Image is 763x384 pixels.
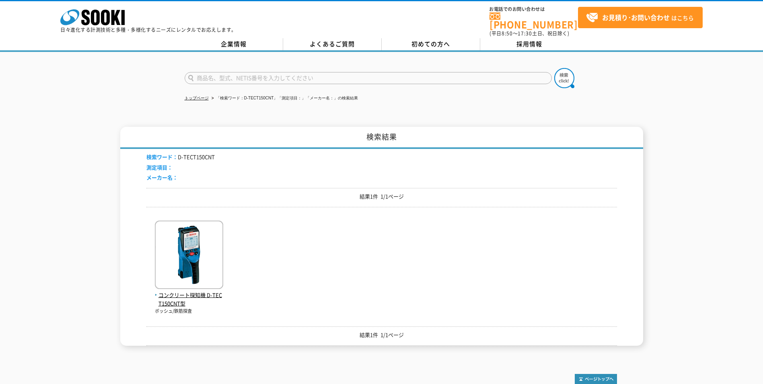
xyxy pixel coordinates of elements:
a: よくあるご質問 [283,38,382,50]
span: はこちら [586,12,694,24]
span: 8:50 [502,30,513,37]
p: 結果1件 1/1ページ [146,192,617,201]
a: コンクリート探知機 D-TECT150CNT型 [155,283,223,308]
a: [PHONE_NUMBER] [489,12,578,29]
p: 日々進化する計測技術と多種・多様化するニーズにレンタルでお応えします。 [60,27,237,32]
span: (平日 ～ 土日、祝日除く) [489,30,569,37]
a: お見積り･お問い合わせはこちら [578,7,703,28]
span: 初めての方へ [411,39,450,48]
span: コンクリート探知機 D-TECT150CNT型 [155,291,223,308]
span: 測定項目： [146,163,173,171]
span: お電話でのお問い合わせは [489,7,578,12]
h1: 検索結果 [120,127,643,149]
a: 初めての方へ [382,38,480,50]
p: 結果1件 1/1ページ [146,331,617,339]
span: 検索ワード： [146,153,178,161]
p: ボッシュ/鉄筋探査 [155,308,223,315]
li: D-TECT150CNT [146,153,215,161]
span: 17:30 [518,30,532,37]
span: メーカー名： [146,173,178,181]
strong: お見積り･お問い合わせ [602,12,670,22]
a: トップページ [185,96,209,100]
img: D-TECT150CNT型 [155,221,223,291]
img: btn_search.png [554,68,574,88]
input: 商品名、型式、NETIS番号を入力してください [185,72,552,84]
a: 企業情報 [185,38,283,50]
li: 「検索ワード：D-TECT150CNT」「測定項目：」「メーカー名：」の検索結果 [210,94,358,103]
a: 採用情報 [480,38,579,50]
